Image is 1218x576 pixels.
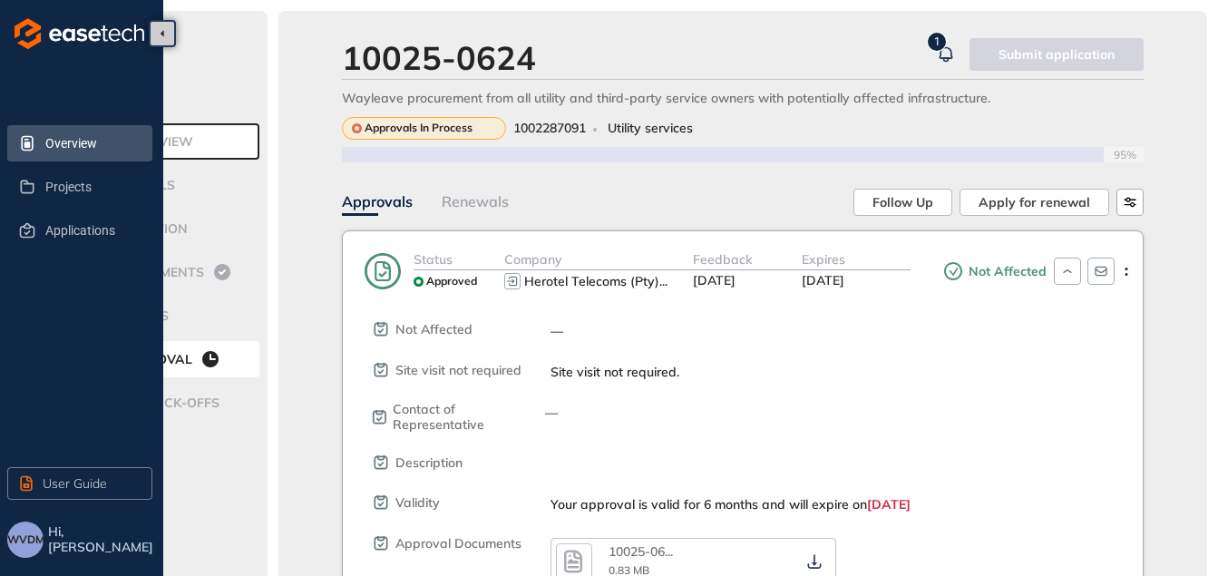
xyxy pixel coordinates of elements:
div: 10025-0624--letter.pdf [609,544,681,560]
div: Herotel Telecoms (Pty) Ltd [524,274,667,289]
span: — [545,405,558,421]
span: Not Affected [395,322,473,337]
button: Herotel Telecoms (Pty) Ltd [522,270,672,292]
span: 1 [934,35,940,48]
span: ... [659,273,667,289]
span: Utility services [608,121,693,136]
span: Applications [45,212,138,249]
span: Approval Documents [395,536,521,552]
span: [DATE] [693,272,736,288]
button: Apply for renewal [960,189,1109,216]
span: Feedback [693,251,752,268]
span: ... [665,543,673,560]
span: Approved [426,275,477,288]
span: Herotel Telecoms (Pty) [524,273,659,289]
span: [DATE] [867,496,911,513]
span: Status [414,251,453,268]
div: Site visit not required. [551,365,1132,380]
span: Hi, [PERSON_NAME] [48,524,156,555]
span: Company [504,251,562,268]
span: Apply for renewal [979,192,1090,212]
span: [DATE] [802,272,844,288]
span: 10025-06 [609,543,665,560]
span: site kick-offs [116,395,219,411]
span: Projects [45,169,138,205]
div: — [551,324,1132,339]
span: 95% [1114,149,1144,161]
span: Validity [395,495,440,511]
span: Not Affected [964,264,1047,279]
span: User Guide [43,473,107,493]
div: Wayleave procurement from all utility and third-party service owners with potentially affected in... [342,91,1144,106]
span: Approvals In Process [365,122,473,134]
span: Overview [45,125,138,161]
span: Contact of Representative [393,402,529,433]
span: Follow Up [872,192,933,212]
span: Description [395,455,463,471]
div: Renewals [442,190,509,213]
div: Approvals [342,190,413,213]
span: Your approval is valid for 6 months and will expire on [551,496,867,513]
button: User Guide [7,467,152,500]
img: logo [15,18,144,49]
span: 1002287091 [513,121,586,136]
div: 10025-0624 [342,38,536,77]
sup: 1 [928,33,946,51]
span: WVDM [7,533,44,546]
button: WVDM [7,522,44,558]
button: Follow Up [853,189,952,216]
span: Site visit not required [395,363,521,378]
span: Expires [802,251,845,268]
